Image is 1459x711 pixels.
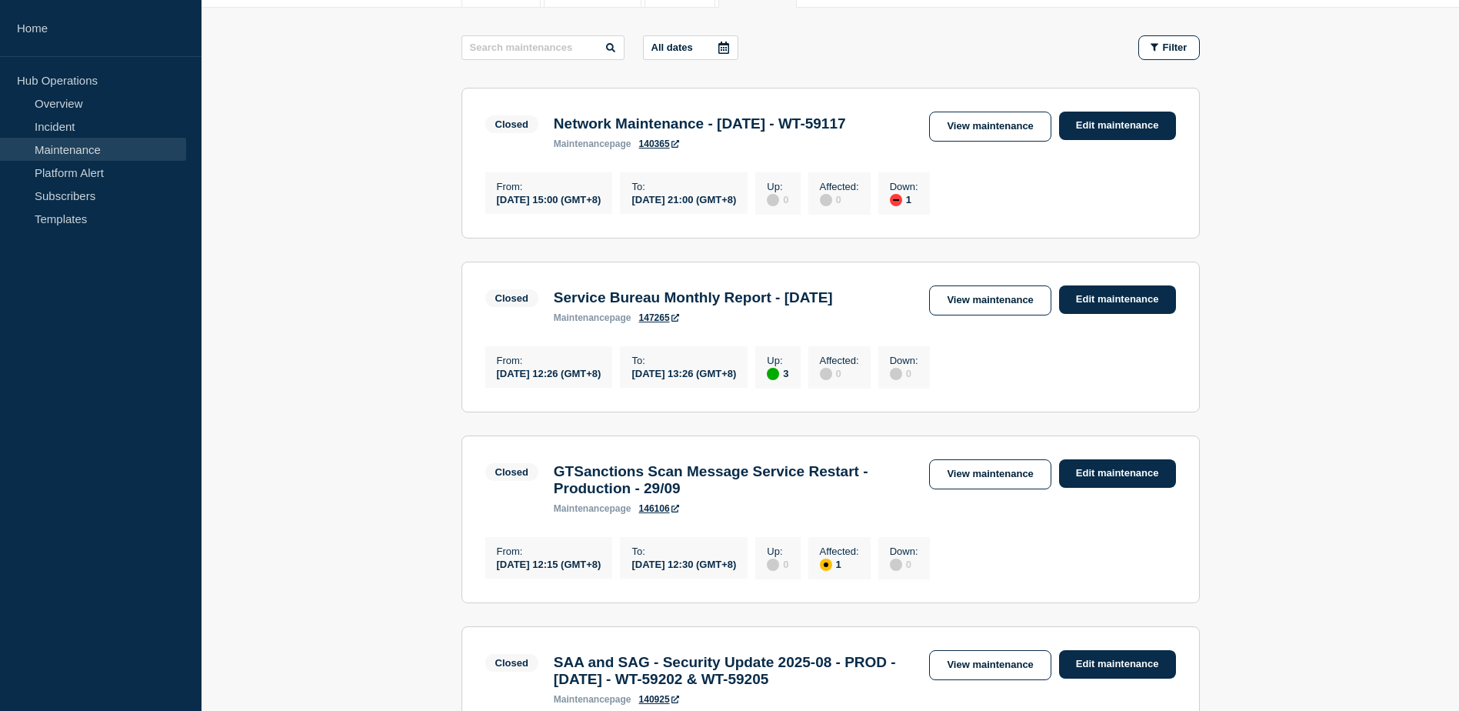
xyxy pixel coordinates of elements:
[890,355,918,366] p: Down :
[643,35,738,60] button: All dates
[890,368,902,380] div: disabled
[767,368,779,380] div: up
[639,694,679,705] a: 140925
[554,139,610,149] span: maintenance
[495,292,528,304] div: Closed
[1059,285,1176,314] a: Edit maintenance
[820,181,859,192] p: Affected :
[767,181,788,192] p: Up :
[820,546,859,557] p: Affected :
[495,466,528,478] div: Closed
[767,546,788,557] p: Up :
[495,657,528,669] div: Closed
[820,368,832,380] div: disabled
[1059,459,1176,488] a: Edit maintenance
[554,312,610,323] span: maintenance
[639,312,679,323] a: 147265
[554,289,833,306] h3: Service Bureau Monthly Report - [DATE]
[497,355,601,366] p: From :
[631,181,736,192] p: To :
[767,559,779,571] div: disabled
[461,35,625,60] input: Search maintenances
[1163,42,1188,53] span: Filter
[820,557,859,571] div: 1
[554,503,631,514] p: page
[820,366,859,380] div: 0
[497,366,601,379] div: [DATE] 12:26 (GMT+8)
[554,139,631,149] p: page
[820,355,859,366] p: Affected :
[767,194,779,206] div: disabled
[554,312,631,323] p: page
[554,654,914,688] h3: SAA and SAG - Security Update 2025-08 - PROD - [DATE] - WT-59202 & WT-59205
[929,459,1051,489] a: View maintenance
[631,557,736,570] div: [DATE] 12:30 (GMT+8)
[554,115,846,132] h3: Network Maintenance - [DATE] - WT-59117
[767,192,788,206] div: 0
[890,557,918,571] div: 0
[1059,650,1176,679] a: Edit maintenance
[639,139,679,149] a: 140365
[890,559,902,571] div: disabled
[554,694,631,705] p: page
[820,194,832,206] div: disabled
[1138,35,1200,60] button: Filter
[890,194,902,206] div: down
[631,366,736,379] div: [DATE] 13:26 (GMT+8)
[631,546,736,557] p: To :
[497,192,601,205] div: [DATE] 15:00 (GMT+8)
[497,546,601,557] p: From :
[820,192,859,206] div: 0
[929,285,1051,315] a: View maintenance
[554,503,610,514] span: maintenance
[497,181,601,192] p: From :
[890,546,918,557] p: Down :
[495,118,528,130] div: Closed
[497,557,601,570] div: [DATE] 12:15 (GMT+8)
[651,42,693,53] p: All dates
[890,192,918,206] div: 1
[767,557,788,571] div: 0
[554,463,914,497] h3: GTSanctions Scan Message Service Restart - Production - 29/09
[890,366,918,380] div: 0
[929,112,1051,142] a: View maintenance
[820,559,832,571] div: affected
[1059,112,1176,140] a: Edit maintenance
[929,650,1051,680] a: View maintenance
[767,355,788,366] p: Up :
[767,366,788,380] div: 3
[639,503,679,514] a: 146106
[631,355,736,366] p: To :
[631,192,736,205] div: [DATE] 21:00 (GMT+8)
[890,181,918,192] p: Down :
[554,694,610,705] span: maintenance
